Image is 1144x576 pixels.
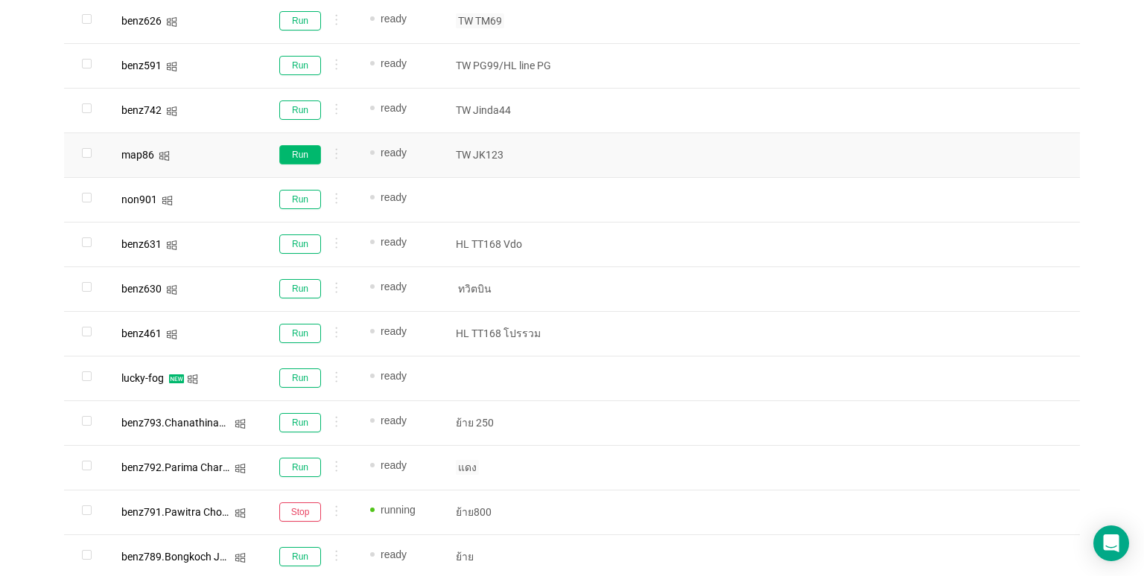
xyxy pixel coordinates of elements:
i: icon: windows [159,150,170,161]
div: benz591 [121,60,162,71]
button: Run [279,458,321,477]
span: benz791.Pawitra Chotawanich [121,506,265,518]
span: ready [381,325,407,337]
span: ready [381,281,407,292]
button: Run [279,100,321,120]
span: ready [381,102,407,114]
i: icon: windows [235,552,246,563]
p: HL TT168 โปรรวม [456,326,565,341]
i: icon: windows [166,329,177,340]
span: ready [381,459,407,471]
span: benz789.Bongkoch Jantarasab [121,551,268,563]
div: benz461 [121,328,162,339]
i: icon: windows [166,240,177,251]
button: Run [279,11,321,31]
button: Run [279,279,321,298]
button: Run [279,368,321,388]
i: icon: windows [235,418,246,429]
span: ready [381,13,407,25]
p: ย้าย800 [456,505,565,519]
button: Run [279,56,321,75]
span: running [381,504,416,516]
span: ready [381,370,407,382]
span: benz793.Chanathinad Natapiwat [121,417,276,429]
div: non901 [121,194,157,205]
span: TW TM69 [456,13,504,28]
span: ready [381,548,407,560]
button: Run [279,547,321,566]
i: icon: windows [187,374,198,385]
span: ready [381,57,407,69]
div: benz631 [121,239,162,249]
p: ย้าย [456,549,565,564]
span: ready [381,415,407,426]
i: icon: windows [162,195,173,206]
div: benz626 [121,16,162,26]
i: icon: windows [166,284,177,295]
span: ready [381,147,407,159]
button: Stop [279,502,321,522]
button: Run [279,190,321,209]
i: icon: windows [166,16,177,28]
span: ready [381,191,407,203]
span: ทวิตบิน [456,281,494,296]
button: Run [279,324,321,343]
i: icon: windows [235,508,246,519]
span: benz792.Parima Chartpipak [121,461,252,473]
div: Open Intercom Messenger [1093,525,1129,561]
div: map86 [121,150,154,160]
div: lucky-fog [121,373,164,383]
i: icon: windows [166,61,177,72]
p: TW JK123 [456,147,565,162]
span: ready [381,236,407,248]
button: Run [279,234,321,254]
p: TW Jinda44 [456,103,565,118]
p: TW PG99/HL line PG [456,58,565,73]
p: ย้าย 250 [456,415,565,430]
span: แดง [456,460,479,475]
button: Run [279,413,321,432]
button: Run [279,145,321,164]
i: icon: windows [235,463,246,474]
div: benz742 [121,105,162,115]
p: HL TT168 Vdo [456,237,565,252]
div: benz630 [121,284,162,294]
i: icon: windows [166,106,177,117]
